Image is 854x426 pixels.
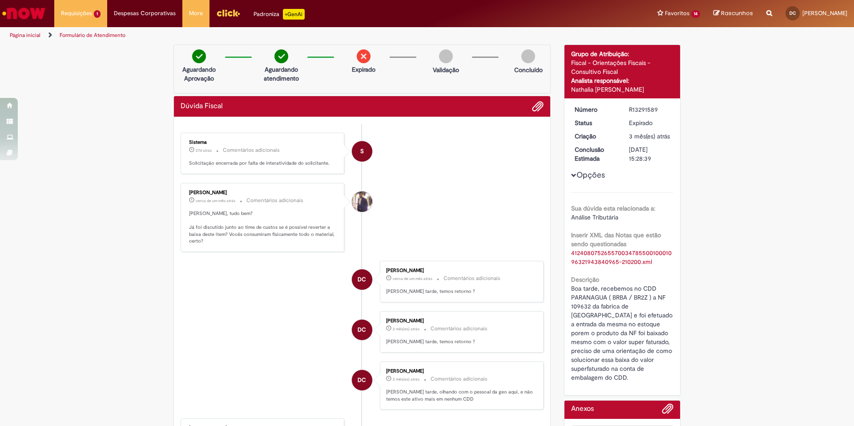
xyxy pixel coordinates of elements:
[568,132,623,141] dt: Criação
[177,65,221,83] p: Aguardando Aprovação
[431,325,487,333] small: Comentários adicionais
[274,49,288,63] img: check-circle-green.png
[189,190,337,195] div: [PERSON_NAME]
[629,105,670,114] div: R13291589
[571,276,599,284] b: Descrição
[521,49,535,63] img: img-circle-grey.png
[571,85,674,94] div: Nathalia [PERSON_NAME]
[189,160,337,167] p: Solicitação encerrada por falta de interatividade do solicitante.
[357,49,371,63] img: remove.png
[352,320,372,340] div: Diego Patrick Barbosa Da Cruz
[192,49,206,63] img: check-circle-green.png
[802,9,847,17] span: [PERSON_NAME]
[532,101,544,112] button: Adicionar anexos
[629,132,670,140] time: 14/07/2025 14:40:15
[260,65,303,83] p: Aguardando atendimento
[358,319,366,341] span: DC
[386,369,534,374] div: [PERSON_NAME]
[691,10,700,18] span: 14
[10,32,40,39] a: Página inicial
[60,32,125,39] a: Formulário de Atendimento
[386,338,534,345] p: [PERSON_NAME] tarde, temos retorno ?
[571,249,672,266] a: Download de 41240807526557003478550010001096321943840965-210200.xml
[393,326,419,332] span: 2 mês(es) atrás
[662,403,673,419] button: Adicionar anexos
[196,148,212,153] span: 27d atrás
[443,275,500,282] small: Comentários adicionais
[358,269,366,290] span: DC
[571,405,594,413] h2: Anexos
[386,318,534,324] div: [PERSON_NAME]
[196,198,235,203] time: 26/08/2025 15:59:00
[514,65,543,74] p: Concluído
[571,49,674,58] div: Grupo de Atribuição:
[790,10,796,16] span: DC
[629,118,670,127] div: Expirado
[393,377,419,382] span: 2 mês(es) atrás
[246,197,303,204] small: Comentários adicionais
[571,284,674,381] span: Boa tarde, recebemos no CDD PARANAGUA ( BRBA / BR2Z ) a NF 109632 da fabrica de [GEOGRAPHIC_DATA]...
[196,198,235,203] span: cerca de um mês atrás
[629,132,670,141] div: 14/07/2025 14:40:15
[114,9,176,18] span: Despesas Corporativas
[94,10,101,18] span: 1
[189,9,203,18] span: More
[352,269,372,290] div: Diego Patrick Barbosa Da Cruz
[393,276,432,281] time: 26/08/2025 15:36:55
[665,9,689,18] span: Favoritos
[386,268,534,273] div: [PERSON_NAME]
[254,9,305,20] div: Padroniza
[1,4,47,22] img: ServiceNow
[216,6,240,20] img: click_logo_yellow_360x200.png
[629,132,670,140] span: 3 mês(es) atrás
[568,118,623,127] dt: Status
[393,276,432,281] span: cerca de um mês atrás
[283,9,305,20] p: +GenAi
[352,141,372,162] div: System
[189,210,337,245] p: [PERSON_NAME], tudo bem? Já foi discutido junto ao time de custos se é possível reverter a baixa ...
[360,141,364,162] span: S
[352,65,375,74] p: Expirado
[571,58,674,76] div: Fiscal - Orientações Fiscais - Consultivo Fiscal
[393,326,419,332] time: 13/08/2025 16:41:14
[358,369,366,391] span: DC
[571,204,655,212] b: Sua dúvida esta relacionada a:
[439,49,453,63] img: img-circle-grey.png
[352,191,372,212] div: Gabriel Rodrigues Barao
[571,231,661,248] b: Inserir XML das Notas que estão sendo questionadas
[181,102,223,110] h2: Dúvida Fiscal Histórico de tíquete
[713,9,753,18] a: Rascunhos
[568,105,623,114] dt: Número
[568,145,623,163] dt: Conclusão Estimada
[7,27,563,44] ul: Trilhas de página
[352,370,372,390] div: Diego Patrick Barbosa Da Cruz
[433,65,459,74] p: Validação
[61,9,92,18] span: Requisições
[571,213,618,221] span: Análise Tributária
[629,145,670,163] div: [DATE] 15:28:39
[223,146,280,154] small: Comentários adicionais
[431,375,487,383] small: Comentários adicionais
[393,377,419,382] time: 30/07/2025 15:45:13
[571,76,674,85] div: Analista responsável:
[386,288,534,295] p: [PERSON_NAME] tarde, temos retorno ?
[196,148,212,153] time: 03/09/2025 13:59:00
[386,389,534,402] p: [PERSON_NAME] tarde, olhando com o pessoal da geo aqui, e não temos este ativo mais em nenhum CDD
[189,140,337,145] div: Sistema
[721,9,753,17] span: Rascunhos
